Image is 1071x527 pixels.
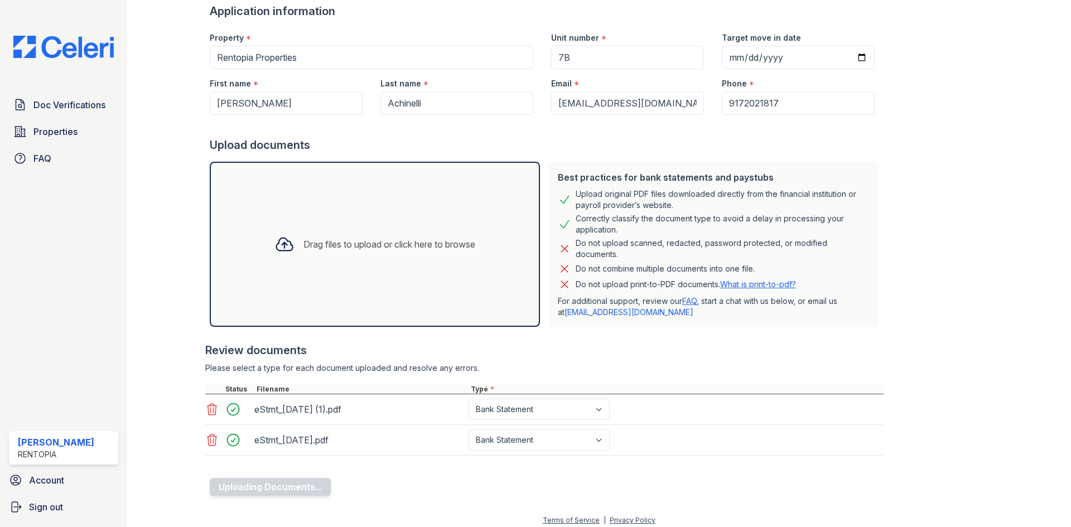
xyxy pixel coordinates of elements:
a: [EMAIL_ADDRESS][DOMAIN_NAME] [565,307,693,317]
div: Do not upload scanned, redacted, password protected, or modified documents. [576,238,870,260]
label: Email [551,78,572,89]
a: Account [4,469,123,491]
label: Last name [380,78,421,89]
div: Upload original PDF files downloaded directly from the financial institution or payroll provider’... [576,188,870,211]
div: eStmt_[DATE] (1).pdf [254,400,464,418]
div: Application information [210,3,884,19]
a: Privacy Policy [610,516,655,524]
div: eStmt_[DATE].pdf [254,431,464,449]
a: Properties [9,120,118,143]
label: First name [210,78,251,89]
div: | [604,516,606,524]
img: CE_Logo_Blue-a8612792a0a2168367f1c8372b55b34899dd931a85d93a1a3d3e32e68fde9ad4.png [4,36,123,58]
span: Sign out [29,500,63,514]
label: Unit number [551,32,599,43]
div: Upload documents [210,137,884,153]
div: Status [223,385,254,394]
a: Sign out [4,496,123,518]
label: Phone [722,78,747,89]
label: Target move in date [722,32,801,43]
div: Rentopia [18,449,94,460]
div: Drag files to upload or click here to browse [303,238,475,251]
div: Type [469,385,884,394]
a: What is print-to-pdf? [720,279,796,289]
p: For additional support, review our , start a chat with us below, or email us at [558,296,870,318]
a: Doc Verifications [9,94,118,116]
a: FAQ [682,296,697,306]
span: FAQ [33,152,51,165]
div: Do not combine multiple documents into one file. [576,262,755,275]
div: Filename [254,385,469,394]
label: Property [210,32,244,43]
span: Properties [33,125,78,138]
span: Account [29,473,64,487]
p: Do not upload print-to-PDF documents. [576,279,796,290]
div: Correctly classify the document type to avoid a delay in processing your application. [576,213,870,235]
div: Review documents [205,342,884,358]
div: [PERSON_NAME] [18,436,94,449]
div: Please select a type for each document uploaded and resolve any errors. [205,362,884,374]
span: Doc Verifications [33,98,105,112]
button: Uploading Documents... [210,478,331,496]
a: FAQ [9,147,118,170]
a: Terms of Service [543,516,600,524]
div: Best practices for bank statements and paystubs [558,171,870,184]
